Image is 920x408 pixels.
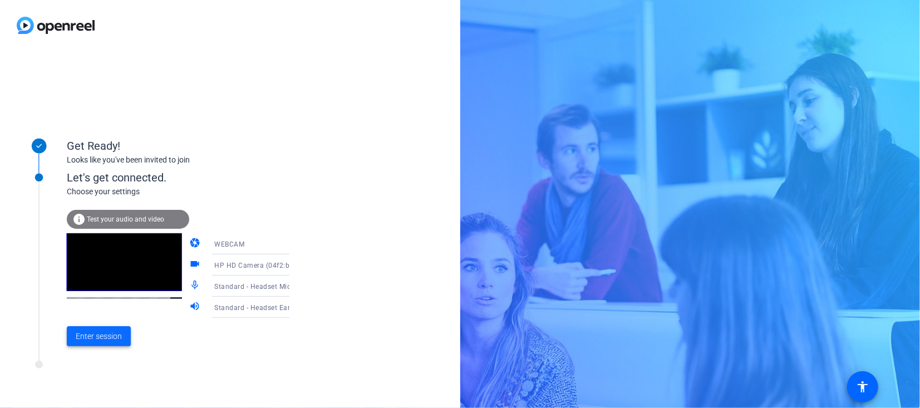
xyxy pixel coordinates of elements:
[87,215,164,223] span: Test your audio and video
[214,240,244,248] span: WEBCAM
[67,137,289,154] div: Get Ready!
[189,258,203,272] mat-icon: videocam
[189,237,203,250] mat-icon: camera
[67,154,289,166] div: Looks like you've been invited to join
[214,260,303,269] span: HP HD Camera (04f2:b6bf)
[856,380,869,394] mat-icon: accessibility
[189,279,203,293] mat-icon: mic_none
[189,301,203,314] mat-icon: volume_up
[67,326,131,346] button: Enter session
[76,331,122,342] span: Enter session
[67,186,312,198] div: Choose your settings
[67,169,312,186] div: Let's get connected.
[72,213,86,226] mat-icon: info
[214,282,458,291] span: Standard - Headset Microphone (Poly Voyager Focus 2 Series) (047f:0154)
[214,303,451,312] span: Standard - Headset Earphone (Poly Voyager Focus 2 Series) (047f:0154)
